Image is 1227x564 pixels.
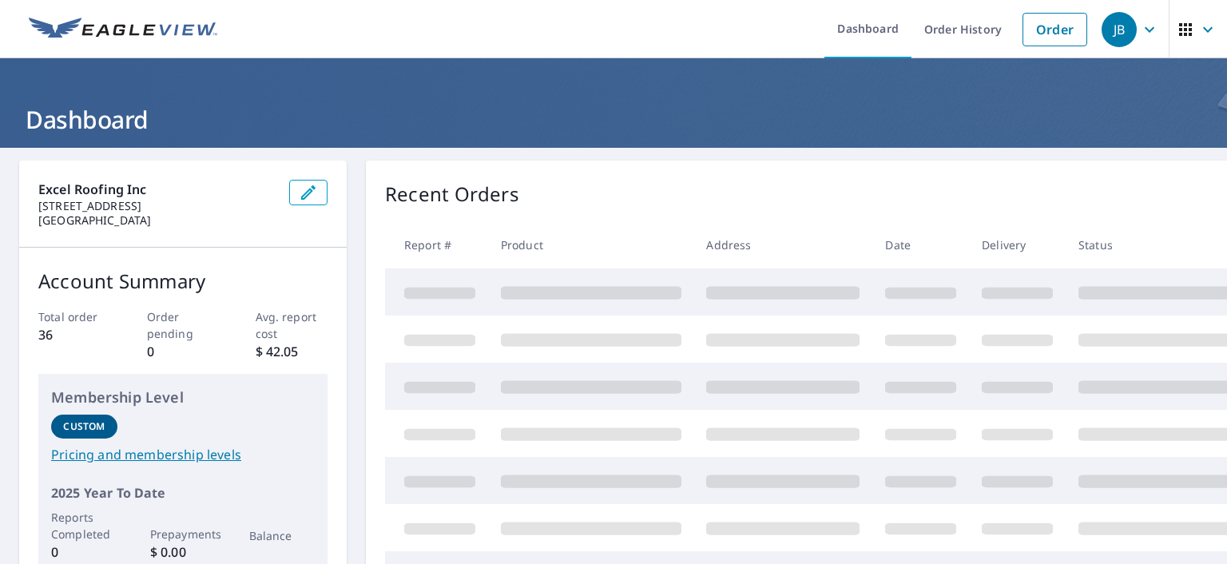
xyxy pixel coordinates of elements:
p: 2025 Year To Date [51,483,315,502]
p: Order pending [147,308,220,342]
p: Reports Completed [51,509,117,542]
div: JB [1102,12,1137,47]
p: $ 42.05 [256,342,328,361]
p: 0 [51,542,117,562]
p: Avg. report cost [256,308,328,342]
p: 36 [38,325,111,344]
h1: Dashboard [19,103,1208,136]
p: Balance [249,527,316,544]
p: Membership Level [51,387,315,408]
a: Order [1022,13,1087,46]
th: Address [693,221,872,268]
p: Recent Orders [385,180,519,209]
th: Product [488,221,694,268]
p: [STREET_ADDRESS] [38,199,276,213]
img: EV Logo [29,18,217,42]
p: Prepayments [150,526,216,542]
p: Custom [63,419,105,434]
p: Account Summary [38,267,328,296]
p: $ 0.00 [150,542,216,562]
th: Report # [385,221,488,268]
th: Date [872,221,969,268]
p: Excel Roofing Inc [38,180,276,199]
th: Delivery [969,221,1066,268]
a: Pricing and membership levels [51,445,315,464]
p: 0 [147,342,220,361]
p: [GEOGRAPHIC_DATA] [38,213,276,228]
p: Total order [38,308,111,325]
